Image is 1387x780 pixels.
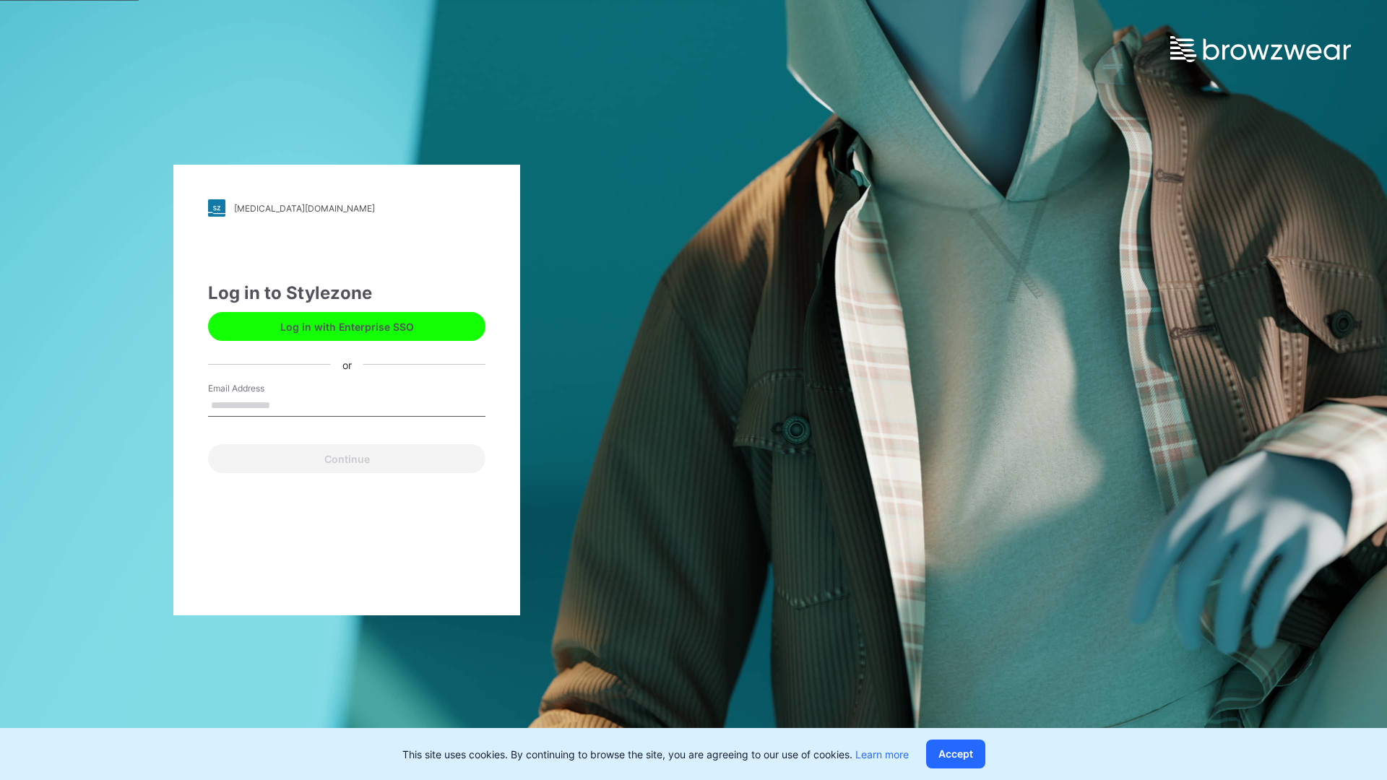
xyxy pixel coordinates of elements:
[331,357,363,372] div: or
[208,382,309,395] label: Email Address
[208,312,485,341] button: Log in with Enterprise SSO
[208,199,485,217] a: [MEDICAL_DATA][DOMAIN_NAME]
[1170,36,1351,62] img: browzwear-logo.e42bd6dac1945053ebaf764b6aa21510.svg
[402,747,909,762] p: This site uses cookies. By continuing to browse the site, you are agreeing to our use of cookies.
[855,748,909,760] a: Learn more
[208,280,485,306] div: Log in to Stylezone
[234,203,375,214] div: [MEDICAL_DATA][DOMAIN_NAME]
[208,199,225,217] img: stylezone-logo.562084cfcfab977791bfbf7441f1a819.svg
[926,740,985,768] button: Accept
